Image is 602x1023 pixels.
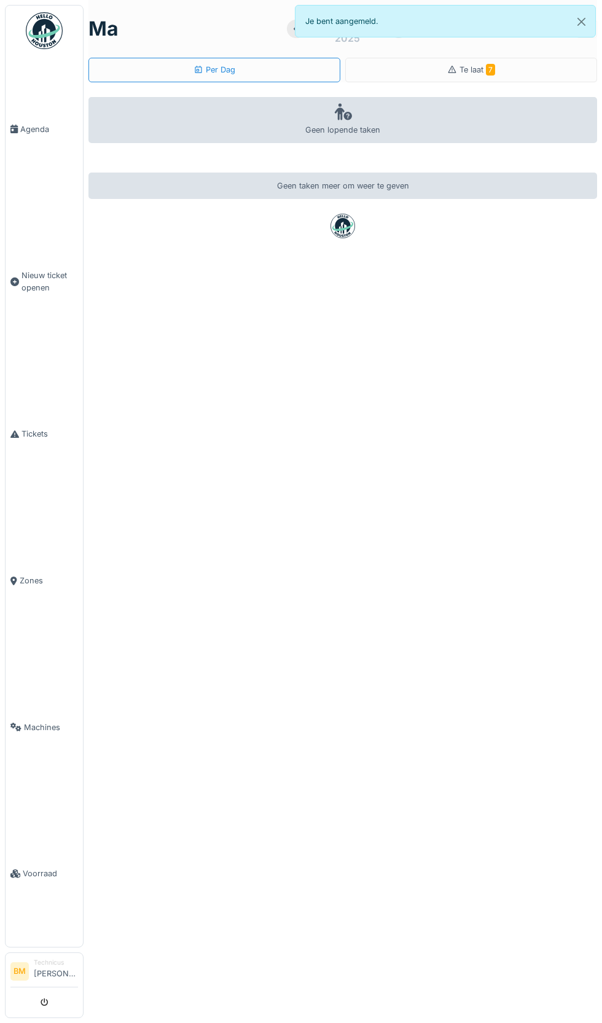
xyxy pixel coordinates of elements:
div: Per Dag [193,64,235,76]
div: Je bent aangemeld. [295,5,596,37]
li: BM [10,962,29,981]
a: Voorraad [6,801,83,947]
a: Machines [6,654,83,801]
span: Te laat [459,65,495,74]
img: Badge_color-CXgf-gQk.svg [26,12,63,49]
span: Nieuw ticket openen [21,270,78,293]
div: Geen lopende taken [88,97,597,143]
a: BM Technicus[PERSON_NAME] [10,958,78,987]
a: Zones [6,507,83,654]
span: Machines [24,722,78,733]
button: Close [568,6,595,38]
div: 2025 [335,31,360,45]
a: Agenda [6,56,83,203]
li: [PERSON_NAME] [34,958,78,984]
h1: ma [88,17,119,41]
span: Agenda [20,123,78,135]
a: Nieuw ticket openen [6,203,83,361]
span: Tickets [21,428,78,440]
span: Zones [20,575,78,586]
a: Tickets [6,361,83,508]
span: Voorraad [23,868,78,879]
div: Geen taken meer om weer te geven [88,173,597,199]
span: 7 [486,64,495,76]
div: Technicus [34,958,78,967]
img: badge-BVDL4wpA.svg [330,214,355,238]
